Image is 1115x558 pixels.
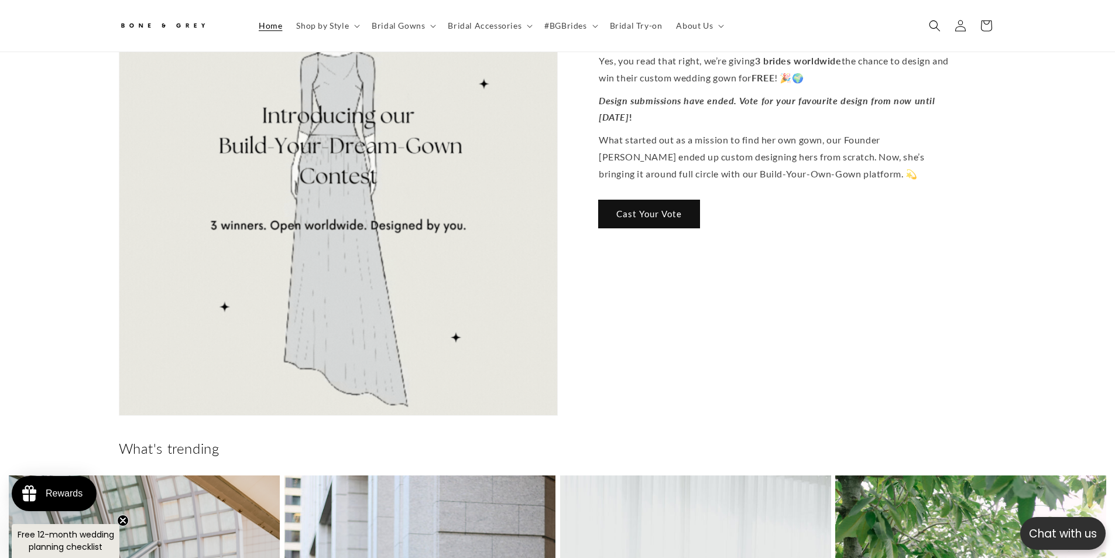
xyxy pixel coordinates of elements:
[252,13,289,38] a: Home
[372,20,425,31] span: Bridal Gowns
[754,55,841,66] strong: 3 brides worldwide
[119,16,207,36] img: Bone and Grey Bridal
[365,13,441,38] summary: Bridal Gowns
[544,20,586,31] span: #BGBrides
[448,20,522,31] span: Bridal Accessories
[119,439,997,457] h2: What's trending
[117,515,129,526] button: Close teaser
[669,13,729,38] summary: About Us
[922,13,948,39] summary: Search
[18,529,114,553] span: Free 12-month wedding planning checklist
[599,53,956,87] p: Yes, you read that right, we’re giving the chance to design and win their custom wedding gown for...
[259,20,282,31] span: Home
[599,200,699,228] a: Cast Your Vote
[12,524,119,558] div: Free 12-month wedding planning checklistClose teaser
[1020,517,1106,550] button: Open chatbox
[610,20,663,31] span: Bridal Try-on
[629,112,632,123] strong: !
[114,12,240,40] a: Bone and Grey Bridal
[537,13,602,38] summary: #BGBrides
[289,13,365,38] summary: Shop by Style
[1020,525,1106,542] p: Chat with us
[603,13,670,38] a: Bridal Try-on
[751,72,774,83] strong: FREE
[676,20,713,31] span: About Us
[599,132,956,183] p: What started out as a mission to find her own gown, our Founder [PERSON_NAME] ended up custom des...
[46,488,83,499] div: Rewards
[441,13,537,38] summary: Bridal Accessories
[296,20,349,31] span: Shop by Style
[599,95,935,123] strong: Design submissions have ended. Vote for your favourite design from now until [DATE]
